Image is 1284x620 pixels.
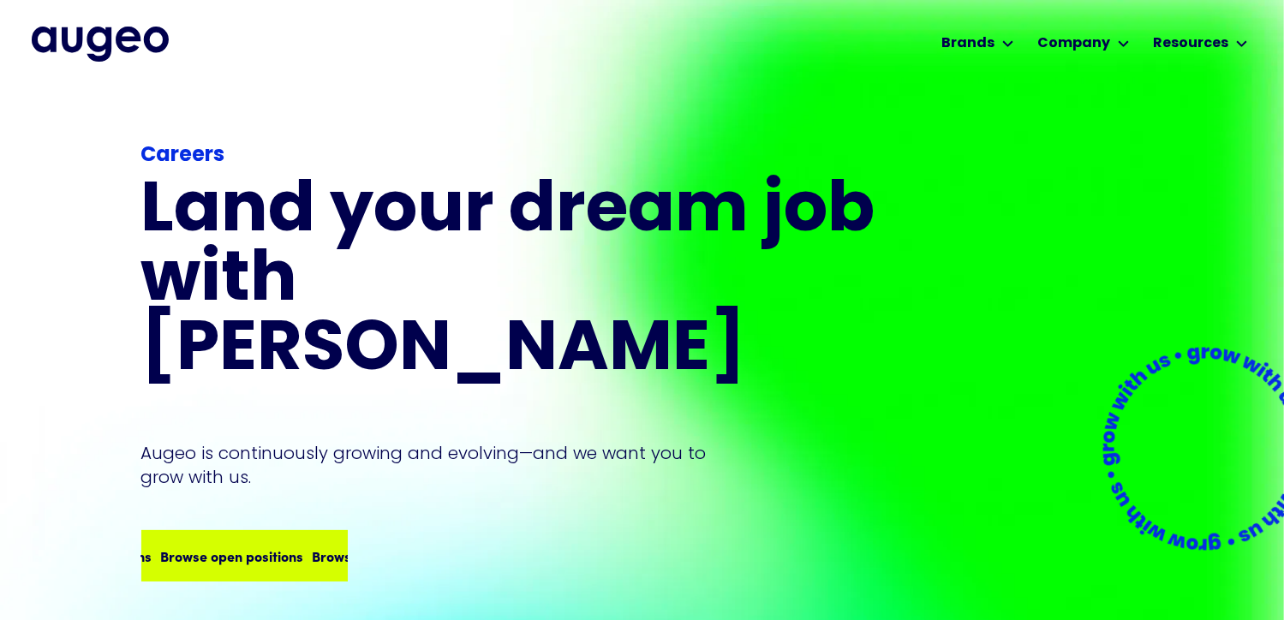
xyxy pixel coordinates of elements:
[32,27,169,61] a: home
[1154,33,1229,54] div: Resources
[141,530,348,581] a: Browse open positionsBrowse open positionsBrowse open positions
[942,33,995,54] div: Brands
[141,178,881,386] h1: Land your dream job﻿ with [PERSON_NAME]
[1038,33,1111,54] div: Company
[161,545,304,566] div: Browse open positions
[32,27,169,61] img: Augeo's full logo in midnight blue.
[141,146,225,166] strong: Careers
[313,545,456,566] div: Browse open positions
[141,441,731,489] p: Augeo is continuously growing and evolving—and we want you to grow with us.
